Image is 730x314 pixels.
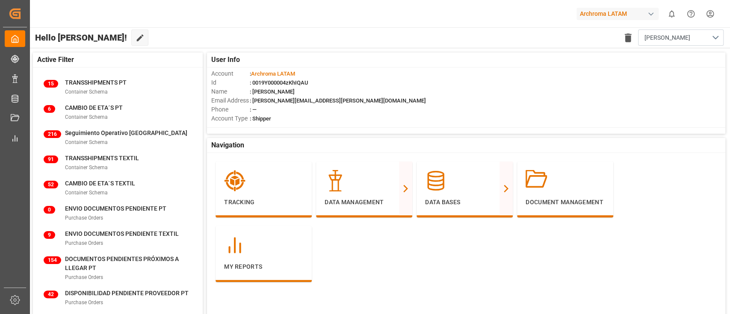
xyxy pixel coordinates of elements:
a: 91TRANSSHIPMENTS TEXTILContainer Schema [44,154,192,172]
p: Data Management [325,198,404,207]
span: Id [211,78,250,87]
span: 6 [44,105,55,113]
span: Active Filter [37,55,74,65]
span: Purchase Orders [65,215,103,221]
span: 42 [44,291,58,298]
span: Navigation [211,140,244,150]
span: Email Address [211,96,250,105]
span: Container Schema [65,114,108,120]
p: My Reports [224,262,303,271]
span: [PERSON_NAME] [644,33,690,42]
span: ENVIO DOCUMENTOS PENDIENTE PT [65,205,166,212]
span: : [250,70,295,77]
span: CAMBIO DE ETA´S TEXTIL [65,180,135,187]
span: Hello [PERSON_NAME]! [35,29,127,46]
a: 42DISPONIBILIDAD PENDIENTE PROVEEDOR PTPurchase Orders [44,289,192,307]
span: DISPONIBILIDAD PENDIENTE PROVEEDOR PT [65,290,189,296]
span: CAMBIO DE ETA´S PT [65,104,123,111]
span: : [PERSON_NAME][EMAIL_ADDRESS][PERSON_NAME][DOMAIN_NAME] [250,97,426,104]
span: Container Schema [65,164,108,170]
span: ENVIO DOCUMENTOS PENDIENTE TEXTIL [65,230,179,237]
span: 52 [44,181,58,188]
span: Purchase Orders [65,274,103,280]
span: Phone [211,105,250,114]
div: Archroma LATAM [576,8,659,20]
span: Name [211,87,250,96]
span: Archroma LATAM [251,70,295,77]
span: TRANSSHIPMENTS TEXTIL [65,155,139,161]
span: User Info [211,55,240,65]
p: Tracking [224,198,303,207]
span: 91 [44,156,58,163]
a: 216Seguimiento Operativo [GEOGRAPHIC_DATA]Container Schema [44,129,192,147]
span: 154 [44,256,61,264]
a: 15TRANSSHIPMENTS PTContainer Schema [44,78,192,96]
span: Container Schema [65,139,108,145]
span: : [PERSON_NAME] [250,88,295,95]
a: 52CAMBIO DE ETA´S TEXTILContainer Schema [44,179,192,197]
span: Container Schema [65,190,108,196]
span: TRANSSHIPMENTS PT [65,79,127,86]
a: 6CAMBIO DE ETA´S PTContainer Schema [44,103,192,121]
span: Seguimiento Operativo [GEOGRAPHIC_DATA] [65,129,187,136]
span: Container Schema [65,89,108,95]
span: 9 [44,231,55,239]
span: : Shipper [250,115,271,122]
button: Archroma LATAM [576,6,662,22]
span: Purchase Orders [65,299,103,305]
span: DOCUMENTOS PENDIENTES PRÓXIMOS A LLEGAR PT [65,255,179,271]
p: Data Bases [425,198,504,207]
span: : 0019Y000004zKhIQAU [250,79,308,86]
span: 216 [44,130,61,138]
button: Help Center [681,4,700,23]
a: 9ENVIO DOCUMENTOS PENDIENTE TEXTILPurchase Orders [44,229,192,247]
span: : — [250,106,257,113]
p: Document Management [526,198,605,207]
button: show 0 new notifications [662,4,681,23]
span: Purchase Orders [65,240,103,246]
button: open menu [638,29,724,46]
span: Account Type [211,114,250,123]
span: Account [211,69,250,78]
span: 0 [44,206,55,214]
a: 154DOCUMENTOS PENDIENTES PRÓXIMOS A LLEGAR PTPurchase Orders [44,255,192,282]
a: 0ENVIO DOCUMENTOS PENDIENTE PTPurchase Orders [44,204,192,222]
span: 15 [44,80,58,88]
